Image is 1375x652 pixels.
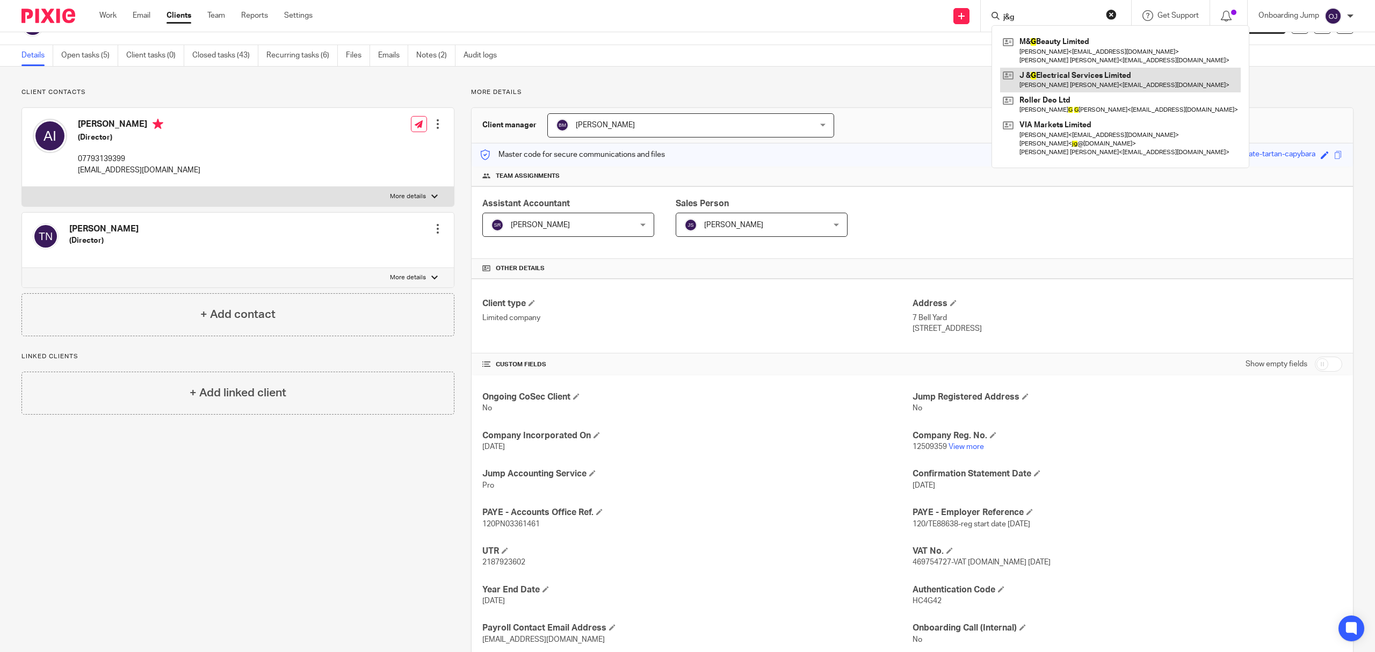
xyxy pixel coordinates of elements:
a: Clients [167,10,191,21]
h4: Ongoing CoSec Client [482,392,912,403]
span: No [482,404,492,412]
span: [EMAIL_ADDRESS][DOMAIN_NAME] [482,636,605,643]
p: Onboarding Jump [1258,10,1319,21]
a: Reports [241,10,268,21]
span: 120/TE88638-reg start date [DATE] [913,520,1030,528]
p: Linked clients [21,352,454,361]
img: svg%3E [684,219,697,231]
h4: Company Reg. No. [913,430,1342,441]
a: Email [133,10,150,21]
h4: Confirmation Statement Date [913,468,1342,480]
h4: Jump Accounting Service [482,468,912,480]
span: Sales Person [676,199,729,208]
i: Primary [153,119,163,129]
h4: [PERSON_NAME] [78,119,200,132]
a: Recurring tasks (6) [266,45,338,66]
img: Pixie [21,9,75,23]
h4: PAYE - Accounts Office Ref. [482,507,912,518]
a: Emails [378,45,408,66]
h4: Authentication Code [913,584,1342,596]
h4: UTR [482,546,912,557]
a: Team [207,10,225,21]
h5: (Director) [69,235,139,246]
span: [DATE] [482,443,505,451]
a: Work [99,10,117,21]
span: [PERSON_NAME] [511,221,570,229]
h4: PAYE - Employer Reference [913,507,1342,518]
p: 07793139399 [78,154,200,164]
span: Pro [482,482,494,489]
label: Show empty fields [1246,359,1307,370]
span: Assistant Accountant [482,199,570,208]
p: [STREET_ADDRESS] [913,323,1342,334]
h4: Client type [482,298,912,309]
a: Audit logs [464,45,505,66]
a: Details [21,45,53,66]
span: 12509359 [913,443,947,451]
h4: CUSTOM FIELDS [482,360,912,369]
img: svg%3E [33,223,59,249]
h4: [PERSON_NAME] [69,223,139,235]
p: Limited company [482,313,912,323]
span: No [913,404,922,412]
p: Client contacts [21,88,454,97]
h4: Address [913,298,1342,309]
p: 7 Bell Yard [913,313,1342,323]
img: svg%3E [491,219,504,231]
a: Settings [284,10,313,21]
h3: Client manager [482,120,537,131]
a: Open tasks (5) [61,45,118,66]
span: [DATE] [482,597,505,605]
span: [PERSON_NAME] [704,221,763,229]
p: Master code for secure communications and files [480,149,665,160]
input: Search [1002,13,1099,23]
h4: Year End Date [482,584,912,596]
h4: VAT No. [913,546,1342,557]
h4: Onboarding Call (Internal) [913,622,1342,634]
h4: Payroll Contact Email Address [482,622,912,634]
img: svg%3E [556,119,569,132]
h4: + Add linked client [190,385,286,401]
span: Other details [496,264,545,273]
p: More details [390,192,426,201]
a: View more [949,443,984,451]
h4: Jump Registered Address [913,392,1342,403]
span: [DATE] [913,482,935,489]
span: 469754727-VAT [DOMAIN_NAME] [DATE] [913,559,1051,566]
span: No [913,636,922,643]
span: HC4G42 [913,597,942,605]
p: More details [471,88,1354,97]
button: Clear [1106,9,1117,20]
p: [EMAIL_ADDRESS][DOMAIN_NAME] [78,165,200,176]
a: Files [346,45,370,66]
h4: + Add contact [200,306,276,323]
img: svg%3E [33,119,67,153]
span: [PERSON_NAME] [576,121,635,129]
span: 2187923602 [482,559,525,566]
h4: Company Incorporated On [482,430,912,441]
span: Get Support [1157,12,1199,19]
div: splendid-chocolate-tartan-capybara [1195,149,1315,161]
p: More details [390,273,426,282]
a: Closed tasks (43) [192,45,258,66]
a: Notes (2) [416,45,455,66]
span: 120PN03361461 [482,520,540,528]
img: svg%3E [1325,8,1342,25]
a: Client tasks (0) [126,45,184,66]
span: Team assignments [496,172,560,180]
h5: (Director) [78,132,200,143]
